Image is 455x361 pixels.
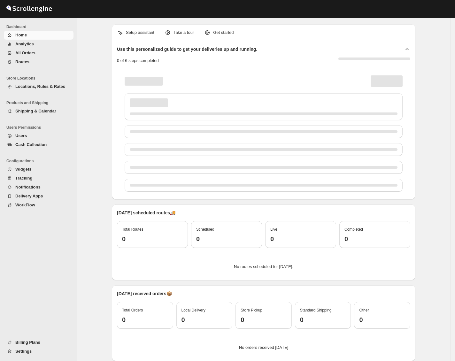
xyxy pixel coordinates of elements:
[6,24,73,29] span: Dashboard
[359,308,369,312] span: Other
[122,264,405,270] p: No routes scheduled for [DATE].
[15,33,27,37] span: Home
[241,316,287,324] h3: 0
[6,125,73,130] span: Users Permissions
[4,165,73,174] button: Widgets
[4,201,73,210] button: WorkFlow
[122,308,143,312] span: Total Orders
[4,347,73,356] button: Settings
[196,227,214,232] span: Scheduled
[300,316,346,324] h3: 0
[126,29,154,36] p: Setup assistant
[15,194,43,198] span: Delivery Apps
[122,344,405,351] p: No orders received [DATE]
[270,235,331,243] h3: 0
[117,69,410,194] div: Page loading
[15,349,32,354] span: Settings
[15,340,40,345] span: Billing Plans
[117,290,410,297] p: [DATE] received orders 📦
[15,59,29,64] span: Routes
[15,167,31,172] span: Widgets
[6,158,73,164] span: Configurations
[15,203,35,207] span: WorkFlow
[15,142,47,147] span: Cash Collection
[4,131,73,140] button: Users
[4,192,73,201] button: Delivery Apps
[359,316,405,324] h3: 0
[181,316,227,324] h3: 0
[122,316,168,324] h3: 0
[213,29,234,36] p: Get started
[122,235,183,243] h3: 0
[241,308,262,312] span: Store Pickup
[117,210,410,216] p: [DATE] scheduled routes 🚚
[344,227,363,232] span: Completed
[4,107,73,116] button: Shipping & Calendar
[6,100,73,105] span: Products and Shipping
[15,176,32,180] span: Tracking
[4,40,73,49] button: Analytics
[15,84,65,89] span: Locations, Rules & Rates
[15,185,41,189] span: Notifications
[117,46,258,52] h2: Use this personalized guide to get your deliveries up and running.
[15,109,56,113] span: Shipping & Calendar
[300,308,332,312] span: Standard Shipping
[4,82,73,91] button: Locations, Rules & Rates
[4,338,73,347] button: Billing Plans
[4,49,73,58] button: All Orders
[4,140,73,149] button: Cash Collection
[181,308,205,312] span: Local Delivery
[117,58,159,64] p: 0 of 6 steps completed
[4,174,73,183] button: Tracking
[4,58,73,66] button: Routes
[6,76,73,81] span: Store Locations
[344,235,405,243] h3: 0
[15,42,34,46] span: Analytics
[15,133,27,138] span: Users
[4,31,73,40] button: Home
[4,183,73,192] button: Notifications
[174,29,194,36] p: Take a tour
[122,227,143,232] span: Total Routes
[196,235,257,243] h3: 0
[270,227,277,232] span: Live
[15,50,35,55] span: All Orders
